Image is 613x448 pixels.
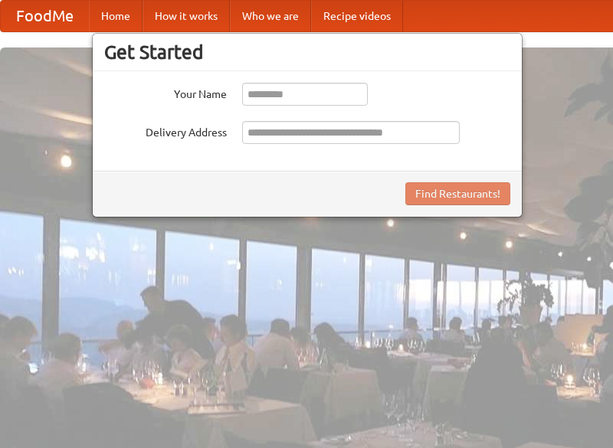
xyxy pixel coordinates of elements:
a: Who we are [230,1,311,31]
button: Find Restaurants! [405,182,510,205]
a: Home [89,1,143,31]
a: Recipe videos [311,1,403,31]
a: FoodMe [1,1,89,31]
label: Your Name [104,83,227,102]
label: Delivery Address [104,121,227,140]
a: How it works [143,1,230,31]
h3: Get Started [104,41,510,64]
